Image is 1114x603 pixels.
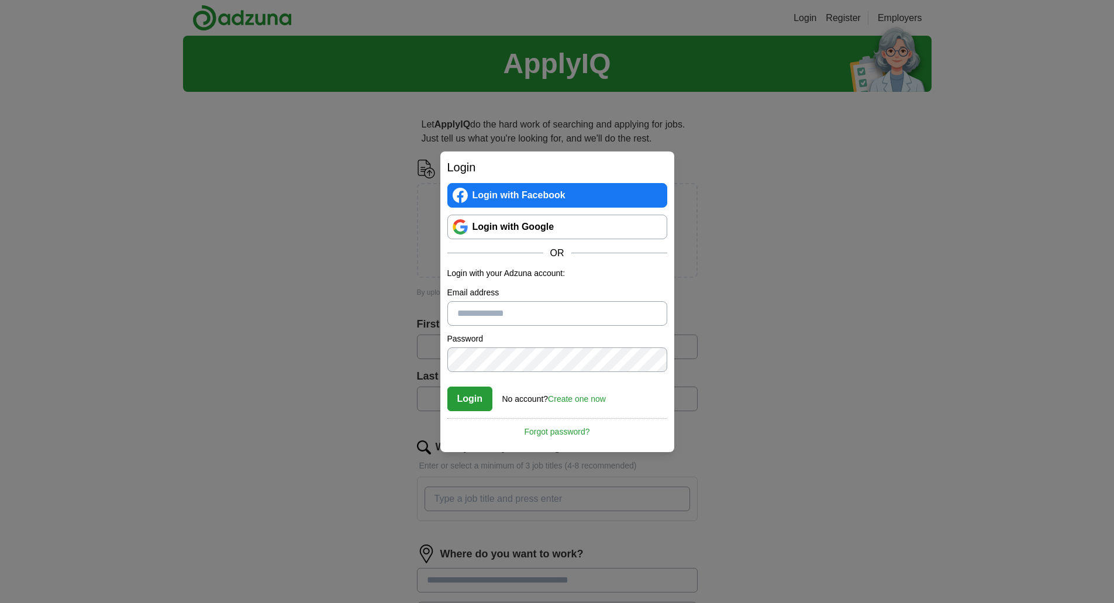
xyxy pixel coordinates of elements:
[543,246,571,260] span: OR
[447,158,667,176] h2: Login
[548,394,606,404] a: Create one now
[447,267,667,280] p: Login with your Adzuna account:
[447,387,493,411] button: Login
[447,287,667,299] label: Email address
[447,418,667,438] a: Forgot password?
[447,333,667,345] label: Password
[447,183,667,208] a: Login with Facebook
[502,386,606,405] div: No account?
[447,215,667,239] a: Login with Google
